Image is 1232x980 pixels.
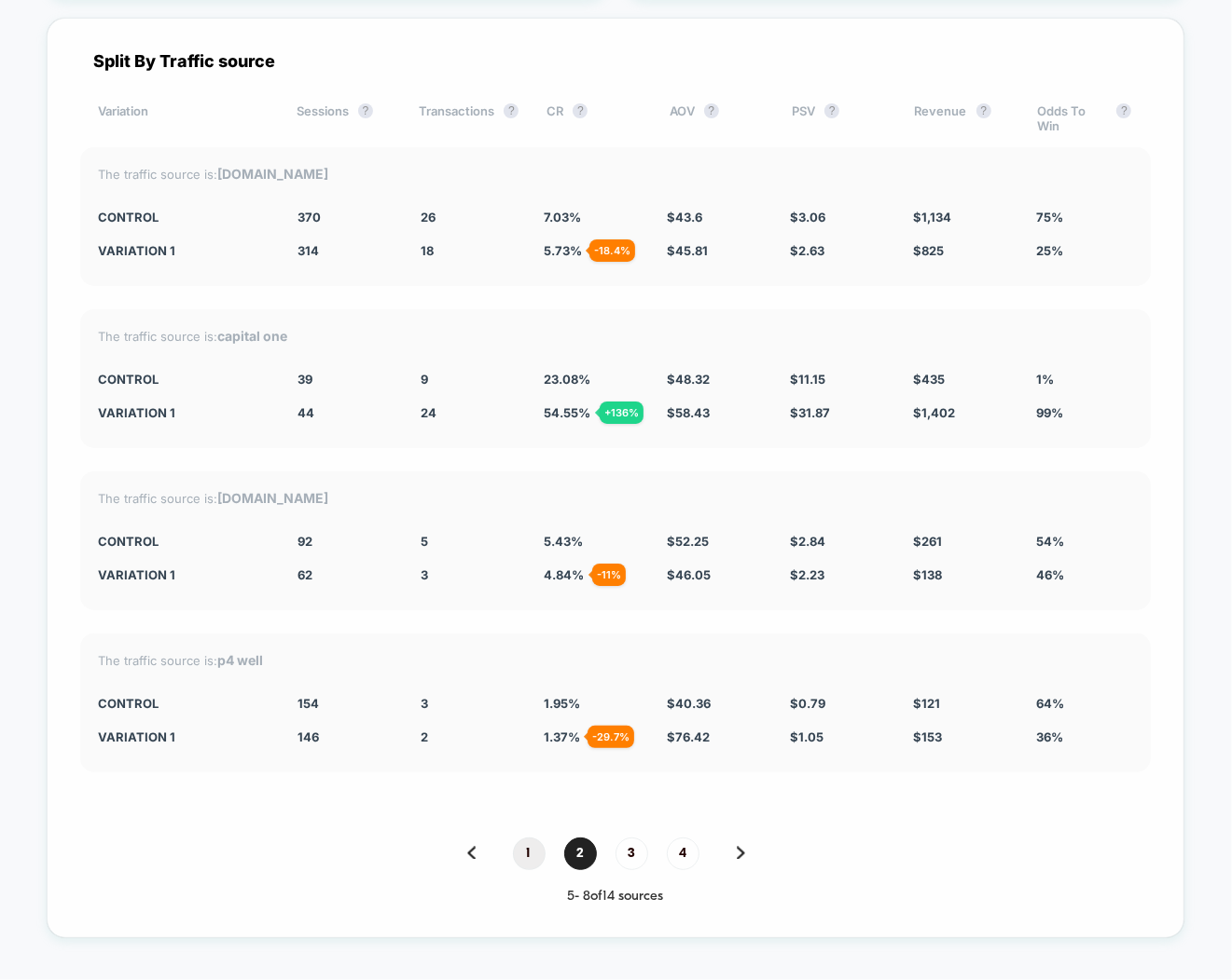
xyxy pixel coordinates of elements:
[80,51,1151,71] div: Split By Traffic source
[913,210,951,225] span: $ 1,134
[218,328,288,344] strong: capital one
[913,405,955,420] span: $ 1,402
[358,103,373,118] button: ?
[792,103,886,133] div: PSV
[667,837,699,870] span: 4
[824,103,839,118] button: ?
[298,696,319,711] span: 154
[298,372,312,387] span: 39
[704,103,719,118] button: ?
[99,652,1132,668] div: The traffic source is:
[1037,103,1131,133] div: Odds To Win
[421,405,436,420] span: 24
[790,243,824,258] span: $ 2.63
[218,166,329,182] strong: [DOMAIN_NAME]
[913,243,944,258] span: $ 825
[667,567,711,582] span: $ 46.05
[419,103,519,133] div: Transactions
[421,696,428,711] span: 3
[421,567,428,582] span: 3
[99,405,270,420] div: Variation 1
[544,243,582,258] span: 5.73 %
[99,328,1132,344] div: The traffic source is:
[1036,729,1131,744] div: 36%
[667,405,710,420] span: $ 58.43
[616,837,648,870] span: 3
[421,729,428,744] span: 2
[790,210,825,225] span: $ 3.06
[1036,243,1131,258] div: 25%
[737,847,745,860] img: pagination forward
[504,103,519,118] button: ?
[913,696,940,711] span: $ 121
[99,534,270,549] div: CONTROL
[421,534,428,549] span: 5
[589,239,635,262] div: - 18.4 %
[99,210,270,225] div: CONTROL
[790,567,824,582] span: $ 2.23
[298,567,312,582] span: 62
[99,567,270,582] div: Variation 1
[564,837,597,870] span: 2
[80,889,1151,905] div: 5 - 8 of 14 sources
[667,534,709,549] span: $ 52.25
[1116,103,1131,118] button: ?
[1036,534,1131,549] div: 54%
[588,726,634,748] div: - 29.7 %
[298,405,314,420] span: 44
[99,372,270,387] div: CONTROL
[790,696,825,711] span: $ 0.79
[592,564,626,586] div: - 11 %
[913,729,942,744] span: $ 153
[298,243,319,258] span: 314
[298,534,312,549] span: 92
[298,210,321,225] span: 370
[99,103,270,133] div: Variation
[667,243,708,258] span: $ 45.81
[915,103,1009,133] div: Revenue
[600,402,644,424] div: + 136 %
[667,729,710,744] span: $ 76.42
[421,372,428,387] span: 9
[421,210,436,225] span: 26
[913,567,942,582] span: $ 138
[99,729,270,744] div: Variation 1
[544,372,590,387] span: 23.08 %
[913,534,942,549] span: $ 261
[1036,567,1131,582] div: 46%
[790,405,830,420] span: $ 31.87
[1036,405,1131,420] div: 99%
[1036,696,1131,711] div: 64%
[790,534,825,549] span: $ 2.84
[99,696,270,711] div: CONTROL
[544,696,580,711] span: 1.95 %
[1036,372,1131,387] div: 1%
[667,696,711,711] span: $ 40.36
[297,103,391,133] div: Sessions
[544,405,590,420] span: 54.55 %
[421,243,434,258] span: 18
[99,166,1132,182] div: The traffic source is:
[513,837,546,870] span: 1
[667,210,702,225] span: $ 43.6
[670,103,764,133] div: AOV
[790,372,825,387] span: $ 11.15
[667,372,710,387] span: $ 48.32
[544,567,584,582] span: 4.84 %
[218,652,264,668] strong: p4 well
[790,729,824,744] span: $ 1.05
[573,103,588,118] button: ?
[976,103,991,118] button: ?
[913,372,945,387] span: $ 435
[99,490,1132,506] div: The traffic source is:
[1036,210,1131,225] div: 75%
[544,534,583,549] span: 5.43 %
[218,490,329,506] strong: [DOMAIN_NAME]
[467,847,476,860] img: pagination back
[544,210,581,225] span: 7.03 %
[547,103,641,133] div: CR
[298,729,319,744] span: 146
[99,243,270,258] div: Variation 1
[544,729,580,744] span: 1.37 %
